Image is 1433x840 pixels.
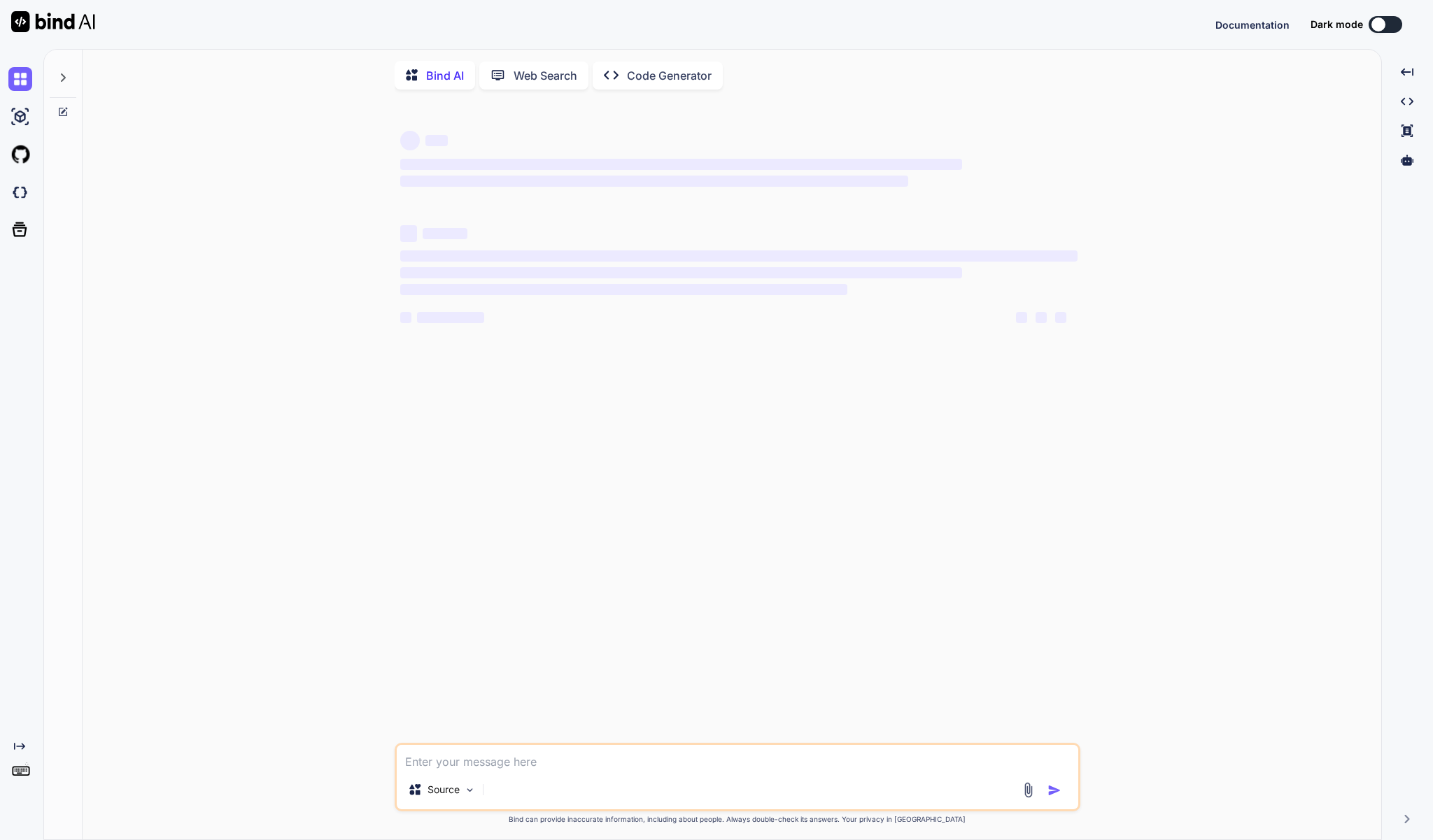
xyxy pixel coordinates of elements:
[464,784,476,796] img: Pick Models
[8,180,32,204] img: darkCloudIdeIcon
[1055,312,1066,323] span: ‌
[1016,312,1027,323] span: ‌
[8,105,32,129] img: ai-studio
[423,228,467,239] span: ‌
[1215,19,1290,31] span: Documentation
[1311,17,1363,31] span: Dark mode
[395,814,1080,825] p: Bind can provide inaccurate information, including about people. Always double-check its answers....
[400,225,417,242] span: ‌
[400,250,1078,262] span: ‌
[1047,783,1061,797] img: icon
[400,312,411,323] span: ‌
[400,131,420,150] span: ‌
[400,176,908,187] span: ‌
[1036,312,1047,323] span: ‌
[400,267,962,278] span: ‌
[1020,782,1036,798] img: attachment
[8,67,32,91] img: chat
[627,67,712,84] p: Code Generator
[400,284,847,295] span: ‌
[8,143,32,166] img: githubLight
[11,11,95,32] img: Bind AI
[400,159,962,170] span: ‌
[417,312,484,323] span: ‌
[425,135,448,146] span: ‌
[514,67,577,84] p: Web Search
[426,67,464,84] p: Bind AI
[428,783,460,797] p: Source
[1215,17,1290,32] button: Documentation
